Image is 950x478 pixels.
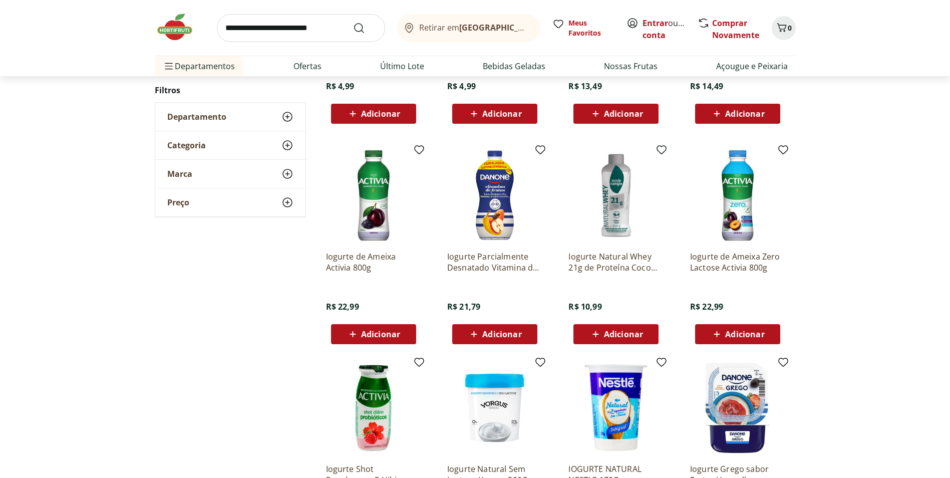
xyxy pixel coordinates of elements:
[643,17,687,41] span: ou
[361,330,400,338] span: Adicionar
[604,330,643,338] span: Adicionar
[380,60,424,72] a: Último Lote
[397,14,540,42] button: Retirar em[GEOGRAPHIC_DATA]/[GEOGRAPHIC_DATA]
[568,251,664,273] a: Iogurte Natural Whey 21g de Proteína Coco Verde Campo 250g
[447,251,542,273] a: Iogurte Parcialmente Desnatado Vitamina de Frutas Danone 1250g
[568,360,664,455] img: IOGURTE NATURAL NESTLE 170G
[568,18,614,38] span: Meus Favoritos
[604,110,643,118] span: Adicionar
[695,324,780,344] button: Adicionar
[690,301,723,312] span: R$ 22,99
[643,18,668,29] a: Entrar
[725,330,764,338] span: Adicionar
[155,80,306,100] h2: Filtros
[573,324,659,344] button: Adicionar
[326,360,421,455] img: Iogurte Shot Frambroesa E Hibisco Activia 100G
[361,110,400,118] span: Adicionar
[155,103,305,131] button: Departamento
[482,110,521,118] span: Adicionar
[331,324,416,344] button: Adicionar
[326,81,355,92] span: R$ 4,99
[716,60,788,72] a: Açougue e Peixaria
[419,23,530,32] span: Retirar em
[293,60,322,72] a: Ofertas
[690,148,785,243] img: Iogurte de Ameixa Zero Lactose Activia 800g
[452,104,537,124] button: Adicionar
[167,112,226,122] span: Departamento
[459,22,628,33] b: [GEOGRAPHIC_DATA]/[GEOGRAPHIC_DATA]
[447,81,476,92] span: R$ 4,99
[712,18,759,41] a: Comprar Novamente
[788,23,792,33] span: 0
[155,160,305,188] button: Marca
[217,14,385,42] input: search
[695,104,780,124] button: Adicionar
[331,104,416,124] button: Adicionar
[167,169,192,179] span: Marca
[326,148,421,243] img: Iogurte de Ameixa Activia 800g
[552,18,614,38] a: Meus Favoritos
[690,251,785,273] a: Iogurte de Ameixa Zero Lactose Activia 800g
[167,140,206,150] span: Categoria
[326,251,421,273] a: Iogurte de Ameixa Activia 800g
[482,330,521,338] span: Adicionar
[568,301,601,312] span: R$ 10,99
[167,197,189,207] span: Preço
[163,54,175,78] button: Menu
[447,301,480,312] span: R$ 21,79
[568,148,664,243] img: Iogurte Natural Whey 21g de Proteína Coco Verde Campo 250g
[483,60,545,72] a: Bebidas Geladas
[155,131,305,159] button: Categoria
[447,148,542,243] img: Iogurte Parcialmente Desnatado Vitamina de Frutas Danone 1250g
[690,360,785,455] img: Iogurte Grego sabor Frutas Vermelhas Danone 90g
[568,81,601,92] span: R$ 13,49
[772,16,796,40] button: Carrinho
[573,104,659,124] button: Adicionar
[643,18,698,41] a: Criar conta
[690,81,723,92] span: R$ 14,49
[155,188,305,216] button: Preço
[353,22,377,34] button: Submit Search
[326,301,359,312] span: R$ 22,99
[155,12,205,42] img: Hortifruti
[163,54,235,78] span: Departamentos
[452,324,537,344] button: Adicionar
[604,60,658,72] a: Nossas Frutas
[725,110,764,118] span: Adicionar
[447,360,542,455] img: Iogurte Natural Sem Lactose Yorgus 500G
